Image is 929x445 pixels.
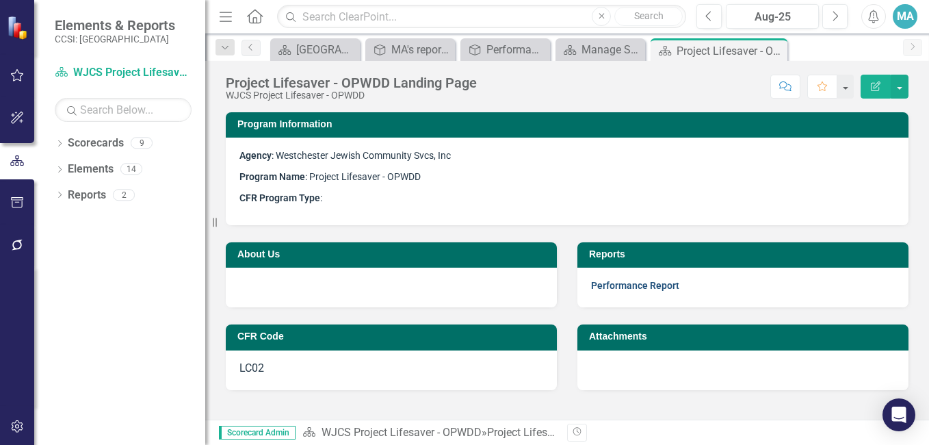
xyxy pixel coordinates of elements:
span: Search [634,10,664,21]
div: [GEOGRAPHIC_DATA] [296,41,356,58]
span: : Westchester Jewish Community Svcs, Inc [239,150,451,161]
div: MA's reports [391,41,452,58]
h3: Program Information [237,119,902,129]
button: MA [893,4,917,29]
a: Elements [68,162,114,177]
a: MA's reports [369,41,452,58]
a: Scorecards [68,136,124,151]
div: Aug-25 [731,9,814,25]
strong: Agency [239,150,272,161]
span: LC02 [239,361,264,374]
div: Project Lifesaver - OPWDD Landing Page [487,426,685,439]
a: WJCS Project Lifesaver - OPWDD [55,65,192,81]
div: 14 [120,164,142,175]
span: Scorecard Admin [219,426,296,440]
h3: Attachments [589,331,902,342]
input: Search ClearPoint... [277,5,686,29]
a: Performance Report [591,280,679,291]
span: Elements & Reports [55,17,175,34]
h3: About Us [237,249,550,259]
a: [GEOGRAPHIC_DATA] [274,41,356,58]
img: ClearPoint Strategy [7,16,31,40]
div: Performance Report Tracker [486,41,547,58]
div: WJCS Project Lifesaver - OPWDD [226,90,477,101]
button: Search [614,7,683,26]
a: WJCS Project Lifesaver - OPWDD [322,426,482,439]
div: Manage Scorecards [581,41,642,58]
input: Search Below... [55,98,192,122]
a: Reports [68,188,106,203]
strong: CFR Program Type [239,192,320,203]
a: Manage Scorecards [559,41,642,58]
small: CCSI: [GEOGRAPHIC_DATA] [55,34,175,44]
div: 9 [131,138,153,149]
strong: Program Name [239,171,305,182]
span: : Project Lifesaver - OPWDD [239,171,421,182]
h3: CFR Code [237,331,550,342]
button: Aug-25 [726,4,819,29]
span: : [239,192,322,203]
div: Project Lifesaver - OPWDD Landing Page [226,75,477,90]
h3: Reports [589,249,902,259]
div: 2 [113,189,135,201]
div: Project Lifesaver - OPWDD Landing Page [677,42,784,60]
div: Open Intercom Messenger [882,398,915,431]
a: Performance Report Tracker [464,41,547,58]
div: » [302,425,557,441]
